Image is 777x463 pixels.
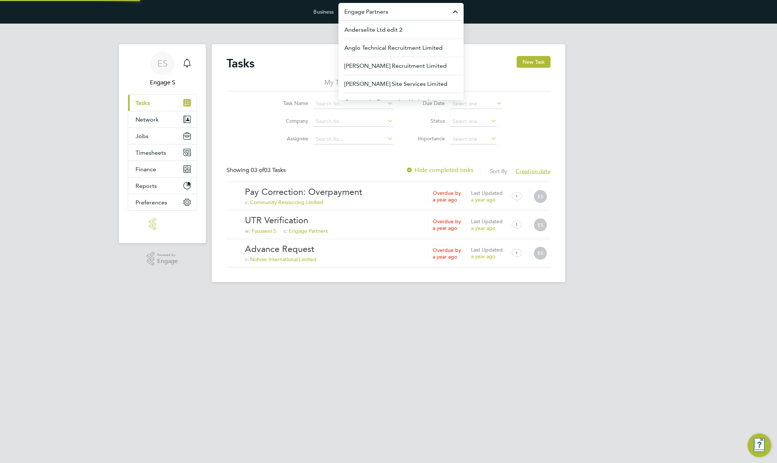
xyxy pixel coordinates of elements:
[245,256,249,263] span: c:
[136,116,159,123] span: Network
[517,56,551,68] button: New Task
[534,247,547,260] span: ES
[136,133,148,140] span: Jobs
[344,98,429,106] span: Community Resourcing Limited
[471,253,495,260] span: a year ago
[252,228,276,234] span: Fousseni S
[128,218,197,230] a: Go to home page
[450,99,502,109] input: Select one
[433,253,457,260] span: a year ago
[128,194,197,210] button: Preferences
[245,215,547,226] a: UTR Verification
[433,225,457,231] span: a year ago
[450,134,497,144] input: Select one
[433,218,461,225] label: Overdue by
[406,166,473,174] label: Hide completed tasks
[313,99,393,109] input: Search for...
[313,8,334,15] label: Business
[471,225,495,231] span: a year ago
[245,199,249,206] span: c:
[412,117,445,124] label: Status
[136,182,157,189] span: Reports
[128,78,197,87] span: Engage S
[136,149,166,156] span: Timesheets
[157,252,178,258] span: Powered by
[344,80,447,88] span: [PERSON_NAME] Site Services Limited
[149,218,176,230] img: engage-logo-retina.png
[433,247,461,253] label: Overdue by
[128,161,197,177] button: Finance
[250,199,323,206] span: Community Resourcing Limited
[128,178,197,194] button: Reports
[245,228,250,234] span: w:
[344,25,402,34] span: Anderselite Ltd edit 2
[245,243,547,255] a: Advance Request
[412,135,445,142] label: Importance
[251,166,286,174] span: 03 Tasks
[251,166,264,174] span: 03 of
[471,246,506,253] label: Last Updated
[534,190,547,203] span: ES
[128,52,197,87] a: ESEngage S
[324,78,351,91] li: My Tasks
[226,166,287,174] div: Showing
[534,218,547,231] span: ES
[748,434,771,457] button: Engage Resource Center
[136,166,156,173] span: Finance
[508,189,525,203] span: 1
[128,95,197,111] a: Tasks
[471,196,495,203] span: a year ago
[313,116,393,127] input: Search for...
[508,246,525,260] span: 1
[128,144,197,161] button: Timesheets
[313,134,393,144] input: Search for...
[128,111,197,127] button: Network
[119,44,206,243] nav: Main navigation
[450,116,497,127] input: Select one
[245,186,547,198] a: Pay Correction: Overpayment
[284,228,288,234] span: c:
[275,135,308,142] label: Assignee
[250,256,316,263] span: Nohow International Limited
[226,56,254,71] h2: Tasks
[157,59,168,68] span: ES
[433,190,461,196] label: Overdue by
[516,168,551,175] span: Creation date
[157,258,178,264] span: Engage
[289,228,328,234] span: Engage Partners
[344,62,447,70] span: [PERSON_NAME] Recruitment Limited
[412,100,445,106] label: Due Date
[275,100,308,106] label: Task Name
[508,218,525,232] span: 1
[344,43,443,52] span: Anglo Technical Recruitment Limited
[275,117,308,124] label: Company
[471,190,506,196] label: Last Updated
[490,168,507,175] label: Sort By
[136,99,150,106] span: Tasks
[471,218,506,225] label: Last Updated
[147,252,178,266] a: Powered byEngage
[433,196,457,203] span: a year ago
[128,128,197,144] button: Jobs
[136,199,167,206] span: Preferences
